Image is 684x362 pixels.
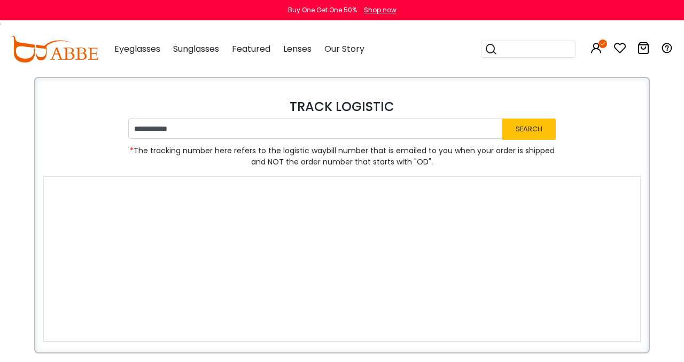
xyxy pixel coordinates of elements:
span: Eyeglasses [114,43,160,55]
span: Featured [232,43,270,55]
a: Shop now [359,5,397,14]
span: Lenses [283,43,312,55]
span: Sunglasses [173,43,219,55]
h4: TRACK LOGISTIC [43,99,641,115]
span: Our Story [324,43,364,55]
div: Shop now [364,5,397,15]
span: The tracking number here refers to the logistic waybill number that is emailed to you when your o... [128,145,556,168]
div: Buy One Get One 50% [288,5,357,15]
button: Search [502,119,556,139]
img: abbeglasses.com [11,36,98,62]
